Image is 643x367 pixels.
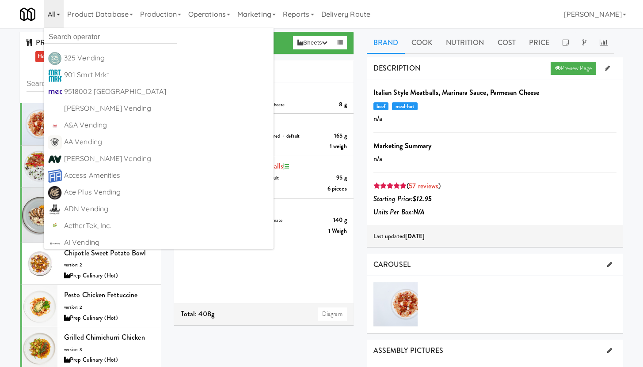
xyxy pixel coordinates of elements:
li: Jerk Chicken with Coconut Rice & Beansversion: 4Prep Culinary (Hot) [20,187,161,243]
img: Micromart [20,7,35,22]
a: Brand [367,32,405,54]
div: 95 g [336,172,346,183]
a: Cost [491,32,522,54]
div: Prep Culinary (Hot) [64,355,154,366]
b: $12.95 [413,194,432,204]
div: ADN Vending [64,202,270,216]
div: [PERSON_NAME] Vending [64,102,270,115]
div: AI Vending [64,236,270,249]
img: dcdxvmg3yksh6usvjplj.png [48,135,62,150]
span: spaghetti noodles-cooked/brined → default [218,133,300,139]
div: 9518002 [GEOGRAPHIC_DATA] [64,85,270,98]
span: version: 2 [64,262,82,268]
span: CAROUSEL [373,259,411,270]
span: ASSEMBLY PICTURES [373,345,444,356]
div: AA Vending [64,135,270,149]
a: 57 reviews [409,181,438,191]
a: Nutrition [439,32,491,54]
li: Chipotle Sweet Potato Bowlversion: 2Prep Culinary (Hot) [20,243,161,285]
p: n/a [373,112,616,125]
div: 165 g [334,131,347,142]
span: version: 3 [64,346,82,353]
b: [DATE] [405,232,425,240]
li: Pulled Pork Burrito Bowlversion: 4Prep Culinary (Hot) [20,146,161,188]
span: italian style meatballs → default [218,175,279,181]
span: Total: 408g [181,309,214,319]
img: kgvx9ubdnwdmesdqrgmd.png [48,169,62,183]
img: q2obotf9n3qqirn9vbvw.jpg [48,119,62,133]
img: ucvciuztr6ofmmudrk1o.png [48,152,62,166]
div: 325 Vending [64,52,270,65]
span: Grilled Chimichurri Chicken [64,332,145,342]
span: beef [373,102,389,110]
div: Prep Culinary (Hot) [64,313,154,324]
img: btfbkppilgpqn7n9svkz.png [48,202,62,217]
img: ir0uzeqxfph1lfkm2qud.jpg [48,68,62,82]
img: pbzj0xqistzv78rw17gh.jpg [48,85,62,99]
div: 901 Smrt Mrkt [64,68,270,82]
a: Hot [35,51,49,62]
div: 6 pieces [327,183,347,195]
b: Marketing Summary [373,141,432,151]
img: fg1tdwzclvcgadomhdtp.png [48,186,62,200]
i: Starting Price: [373,194,432,204]
span: parmesan cheese-shaved → cheese [218,101,285,108]
img: kbrytollda43ilh6wexs.png [48,52,62,66]
img: ck9lluqwz49r4slbytpm.png [48,236,62,250]
div: 1 Weigh [328,226,347,237]
p: n/a [373,152,616,165]
div: A&A Vending [64,119,270,132]
span: meal-hot [392,102,417,110]
a: Preview Page [551,62,596,75]
span: Pesto Chicken Fettuccine [64,290,137,300]
div: ( ) [373,180,616,193]
input: Search operator [44,30,177,44]
div: 1 weigh [330,141,347,152]
img: wikircranfrz09drhcio.png [48,219,62,233]
img: ACwAAAAAAQABAAACADs= [48,102,62,116]
a: Price [522,32,556,54]
div: 140 g [333,215,347,226]
b: N/A [413,207,425,217]
div: [PERSON_NAME] Vending [64,152,270,165]
li: Spaghetti & Meatballsversion: 2Prep Culinary (Hot) [20,103,161,146]
span: DESCRIPTION [373,63,420,73]
button: Sheets [293,36,332,49]
div: Prep Culinary (Hot) [64,270,154,281]
a: Cook [405,32,439,54]
li: Pesto Chicken Fettuccineversion: 2Prep Culinary (Hot) [20,285,161,327]
b: Italian Style Meatballs, Marinara Sauce, Parmesan Cheese [373,87,540,97]
div: Ace Plus Vending [64,186,270,199]
div: 8 g [339,99,346,110]
input: Search dishes [27,75,154,92]
span: Last updated [373,232,425,240]
i: Units Per Box: [373,207,425,217]
span: PRODUCTS [27,37,74,48]
div: Access Amenities [64,169,270,182]
a: Diagram [318,307,347,321]
span: version: 2 [64,304,82,311]
span: Chipotle Sweet Potato Bowl [64,248,146,258]
i: Recipe [283,164,289,169]
div: AetherTek, Inc. [64,219,270,232]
